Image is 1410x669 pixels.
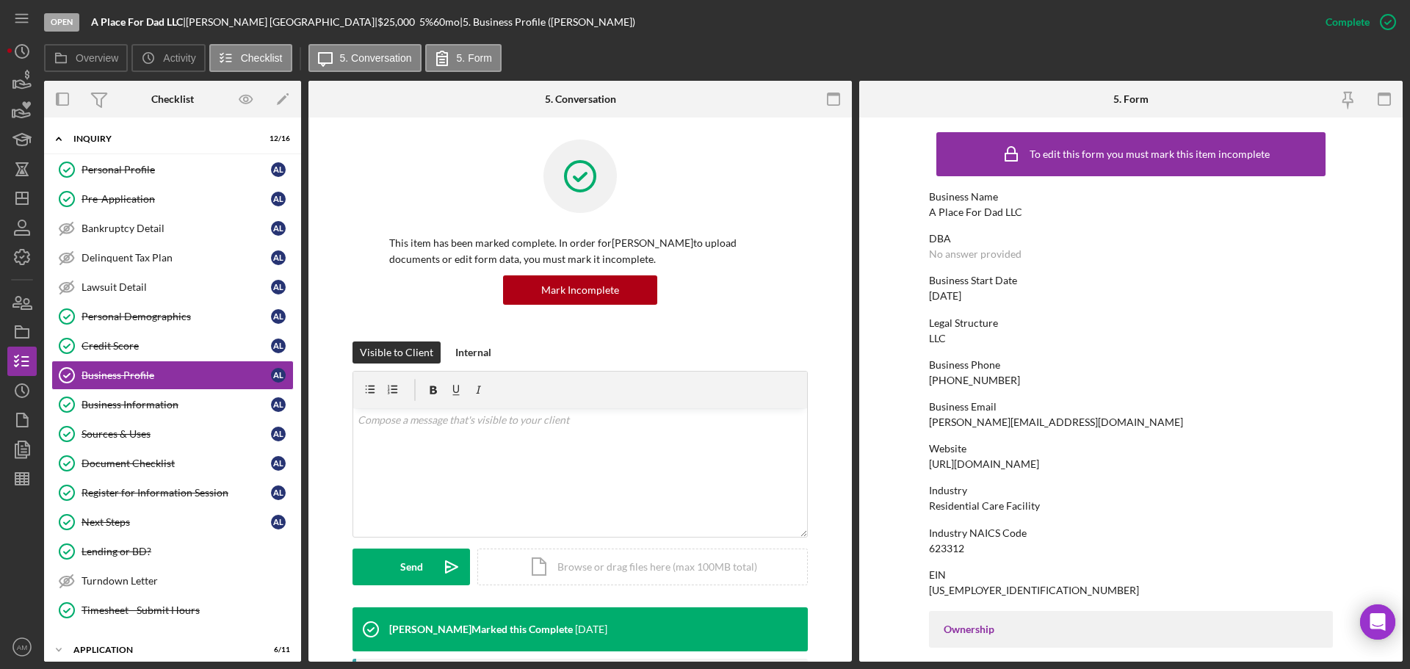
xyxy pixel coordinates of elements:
div: Business Email [929,401,1333,413]
button: Send [352,549,470,585]
div: A L [271,280,286,294]
label: 5. Conversation [340,52,412,64]
div: Ownership [944,623,1318,635]
div: Mark Incomplete [541,275,619,305]
div: [PERSON_NAME] [GEOGRAPHIC_DATA] | [186,16,377,28]
div: Document Checklist [82,458,271,469]
a: Register for Information SessionAL [51,478,294,507]
div: Personal Profile [82,164,271,176]
button: AM [7,632,37,662]
div: Sources & Uses [82,428,271,440]
div: A Place For Dad LLC [929,206,1022,218]
div: Delinquent Tax Plan [82,252,271,264]
div: Open Intercom Messenger [1360,604,1395,640]
div: Application [73,646,253,654]
div: Complete [1326,7,1370,37]
div: Lending or BD? [82,546,293,557]
div: Website [929,443,1333,455]
div: A L [271,427,286,441]
button: 5. Conversation [308,44,422,72]
div: Pre-Application [82,193,271,205]
div: Timesheet - Submit Hours [82,604,293,616]
a: Personal DemographicsAL [51,302,294,331]
div: 5. Conversation [545,93,616,105]
div: 5. Form [1113,93,1149,105]
div: To edit this form you must mark this item incomplete [1030,148,1270,160]
div: 6 / 11 [264,646,290,654]
label: 5. Form [457,52,492,64]
a: Business ProfileAL [51,361,294,390]
div: A L [271,221,286,236]
a: Delinquent Tax PlanAL [51,243,294,272]
div: [DATE] [929,290,961,302]
a: Next StepsAL [51,507,294,537]
div: Bankruptcy Detail [82,223,271,234]
div: | [91,16,186,28]
time: 2025-08-08 11:51 [575,623,607,635]
button: Activity [131,44,205,72]
button: Complete [1311,7,1403,37]
a: Bankruptcy DetailAL [51,214,294,243]
div: Inquiry [73,134,253,143]
a: Business InformationAL [51,390,294,419]
div: Legal Structure [929,317,1333,329]
div: A L [271,515,286,529]
div: Industry NAICS Code [929,527,1333,539]
div: [URL][DOMAIN_NAME] [929,458,1039,470]
div: A L [271,485,286,500]
div: A L [271,368,286,383]
a: Turndown Letter [51,566,294,596]
div: [PERSON_NAME][EMAIL_ADDRESS][DOMAIN_NAME] [929,416,1183,428]
a: Sources & UsesAL [51,419,294,449]
a: Lawsuit DetailAL [51,272,294,302]
label: Activity [163,52,195,64]
div: Industry [929,485,1333,496]
button: Visible to Client [352,341,441,364]
div: Turndown Letter [82,575,293,587]
div: Business Information [82,399,271,411]
div: EIN [929,569,1333,581]
div: Checklist [151,93,194,105]
div: 5 % [419,16,433,28]
div: A L [271,162,286,177]
div: A L [271,339,286,353]
div: Internal [455,341,491,364]
a: Credit ScoreAL [51,331,294,361]
div: Open [44,13,79,32]
a: Pre-ApplicationAL [51,184,294,214]
div: A L [271,192,286,206]
div: LLC [929,333,946,344]
button: 5. Form [425,44,502,72]
div: [PERSON_NAME] Marked this Complete [389,623,573,635]
div: 60 mo [433,16,460,28]
label: Checklist [241,52,283,64]
div: Business Profile [82,369,271,381]
div: Next Steps [82,516,271,528]
div: Business Phone [929,359,1333,371]
div: [US_EMPLOYER_IDENTIFICATION_NUMBER] [929,585,1139,596]
div: Register for Information Session [82,487,271,499]
div: A L [271,397,286,412]
button: Internal [448,341,499,364]
a: Document ChecklistAL [51,449,294,478]
a: Personal ProfileAL [51,155,294,184]
div: [PHONE_NUMBER] [929,375,1020,386]
div: Business Start Date [929,275,1333,286]
a: Timesheet - Submit Hours [51,596,294,625]
div: Send [400,549,423,585]
div: | 5. Business Profile ([PERSON_NAME]) [460,16,635,28]
p: This item has been marked complete. In order for [PERSON_NAME] to upload documents or edit form d... [389,235,771,268]
span: $25,000 [377,15,415,28]
button: Mark Incomplete [503,275,657,305]
div: Personal Demographics [82,311,271,322]
div: A L [271,456,286,471]
div: 623312 [929,543,964,554]
div: Business Name [929,191,1333,203]
div: DBA [929,233,1333,245]
a: Lending or BD? [51,537,294,566]
div: 12 / 16 [264,134,290,143]
label: Overview [76,52,118,64]
div: Credit Score [82,340,271,352]
div: No answer provided [929,248,1022,260]
div: Residential Care Facility [929,500,1040,512]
